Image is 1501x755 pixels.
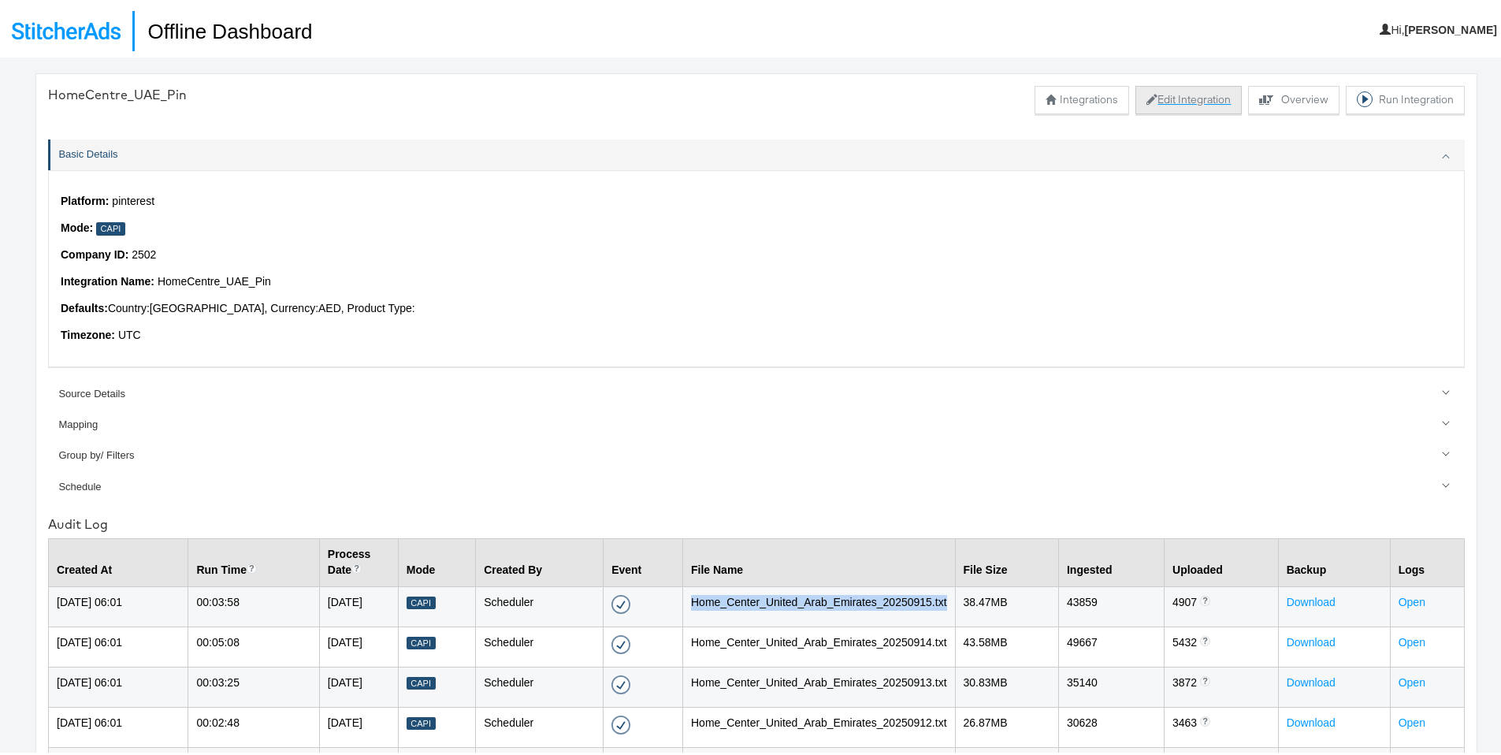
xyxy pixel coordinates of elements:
[955,664,1058,704] td: 30.83 MB
[48,437,1465,468] a: Group by/ Filters
[61,192,109,204] strong: Platform:
[407,674,436,687] div: Capi
[58,384,1456,399] div: Source Details
[61,299,108,311] strong: Defaults:
[1165,623,1279,664] td: 5432
[407,593,436,607] div: Capi
[476,664,604,704] td: Scheduler
[1399,713,1425,726] a: Open
[188,623,319,664] td: 00:05:08
[49,704,188,744] td: [DATE] 06:01
[61,271,1452,287] p: HomeCentre_UAE_Pin
[319,704,398,744] td: [DATE]
[1058,623,1164,664] td: 49667
[61,245,128,258] strong: Company ID:
[188,704,319,744] td: 00:02:48
[1399,593,1425,605] a: Open
[476,583,604,623] td: Scheduler
[96,219,125,232] div: Capi
[48,407,1465,437] a: Mapping
[476,704,604,744] td: Scheduler
[1035,83,1129,111] button: Integrations
[476,623,604,664] td: Scheduler
[955,535,1058,583] th: File Size
[48,83,187,101] div: HomeCentre_UAE_Pin
[61,325,115,338] strong: Timezone:
[683,623,956,664] td: Home_Center_United_Arab_Emirates_20250914.txt
[1390,535,1464,583] th: Logs
[1165,704,1279,744] td: 3463
[1165,535,1279,583] th: Uploaded
[319,535,398,583] th: Process Date
[61,298,1452,314] p: Country: [GEOGRAPHIC_DATA] , Currency: AED , Product Type:
[683,583,956,623] td: Home_Center_United_Arab_Emirates_20250915.txt
[49,583,188,623] td: [DATE] 06:01
[132,8,312,48] h1: Offline Dashboard
[1287,633,1336,645] a: Download
[1287,713,1336,726] a: Download
[407,634,436,647] div: Capi
[1287,593,1336,605] a: Download
[319,664,398,704] td: [DATE]
[319,583,398,623] td: [DATE]
[188,664,319,704] td: 00:03:25
[1278,535,1390,583] th: Backup
[61,272,154,285] strong: Integration Name:
[12,19,121,36] img: StitcherAds
[188,535,319,583] th: Run Time
[1248,83,1339,111] button: Overview
[683,535,956,583] th: File Name
[319,623,398,664] td: [DATE]
[188,583,319,623] td: 00:03:58
[58,415,1456,430] div: Mapping
[955,623,1058,664] td: 43.58 MB
[1058,664,1164,704] td: 35140
[955,583,1058,623] td: 38.47 MB
[955,704,1058,744] td: 26.87 MB
[61,244,1452,260] p: 2502
[61,191,1452,206] p: pinterest
[61,325,1452,340] p: UTC
[48,136,1465,167] a: Basic Details
[48,468,1465,499] a: Schedule
[48,375,1465,406] a: Source Details
[1405,20,1497,33] b: [PERSON_NAME]
[49,664,188,704] td: [DATE] 06:01
[1135,83,1242,111] button: Edit Integration
[1346,83,1465,111] button: Run Integration
[1058,583,1164,623] td: 43859
[48,167,1465,363] div: Basic Details
[48,512,1465,530] div: Audit Log
[407,714,436,727] div: Capi
[1165,664,1279,704] td: 3872
[398,535,475,583] th: Mode
[61,218,93,231] strong: Mode:
[683,704,956,744] td: Home_Center_United_Arab_Emirates_20250912.txt
[49,623,188,664] td: [DATE] 06:01
[1058,535,1164,583] th: Ingested
[1058,704,1164,744] td: 30628
[1165,583,1279,623] td: 4907
[476,535,604,583] th: Created By
[49,535,188,583] th: Created At
[58,477,1456,492] div: Schedule
[58,144,1456,159] div: Basic Details
[1399,673,1425,686] a: Open
[683,664,956,704] td: Home_Center_United_Arab_Emirates_20250913.txt
[604,535,683,583] th: Event
[1399,633,1425,645] a: Open
[58,445,1456,460] div: Group by/ Filters
[1287,673,1336,686] a: Download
